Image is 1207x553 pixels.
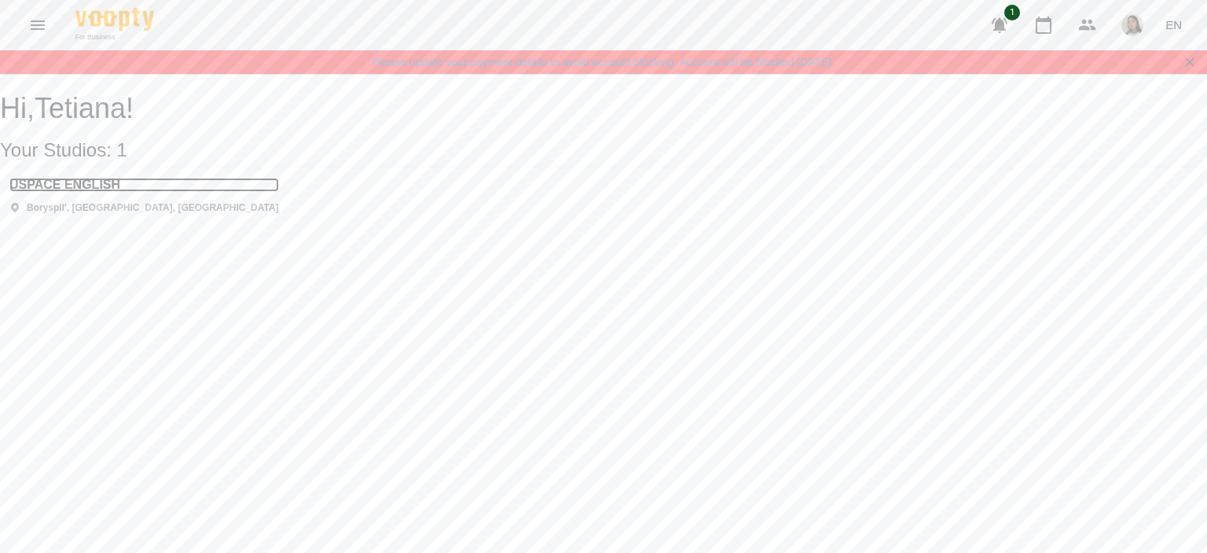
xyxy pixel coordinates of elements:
a: Please update your payment details to avoid account blocking. Account will be blocked [DATE]. [372,54,835,70]
span: EN [1165,17,1182,33]
button: Menu [19,6,57,44]
button: Закрити сповіщення [1179,51,1201,73]
a: USPACE ENGLISH [9,178,279,192]
img: 8562b237ea367f17c5f9591cc48de4ba.jpg [1121,14,1143,36]
span: 1 [117,139,127,160]
img: Voopty Logo [75,8,154,31]
span: 1 [1004,5,1020,20]
button: EN [1159,10,1188,39]
p: Boryspil', [GEOGRAPHIC_DATA], [GEOGRAPHIC_DATA] [27,201,279,215]
span: For Business [75,32,154,42]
